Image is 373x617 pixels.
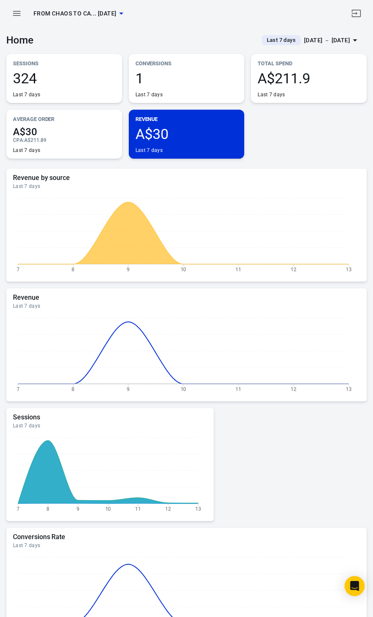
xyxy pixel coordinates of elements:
span: A$30 [13,127,115,137]
span: CPA : [13,137,24,143]
tspan: 8 [46,506,49,512]
div: [DATE] － [DATE] [304,35,350,46]
div: Last 7 days [13,183,360,190]
button: From Chaos to Ca... [DATE] [30,6,126,21]
tspan: 9 [77,506,79,512]
h5: Revenue [13,293,360,302]
tspan: 13 [346,266,352,272]
div: Last 7 days [13,542,360,549]
tspan: 12 [291,386,296,392]
tspan: 13 [195,506,201,512]
tspan: 12 [165,506,171,512]
h3: Home [6,34,33,46]
span: 1 [135,71,238,85]
tspan: 8 [72,386,74,392]
p: Total Spend [258,59,360,68]
tspan: 11 [235,266,241,272]
h5: Conversions Rate [13,533,360,541]
a: Sign out [346,3,366,23]
div: Last 7 days [13,147,40,154]
tspan: 9 [127,266,130,272]
span: A$211.89 [24,137,46,143]
p: Revenue [135,115,238,123]
span: Last 7 days [263,36,299,44]
div: Last 7 days [13,422,207,429]
tspan: 12 [291,266,296,272]
tspan: 10 [105,506,111,512]
div: Open Intercom Messenger [345,576,365,596]
tspan: 9 [127,386,130,392]
tspan: 7 [17,266,20,272]
p: Conversions [135,59,238,68]
tspan: 8 [72,266,74,272]
p: Average Order [13,115,115,123]
span: A$211.9 [258,71,360,85]
tspan: 10 [181,266,186,272]
tspan: 7 [17,506,20,512]
div: Last 7 days [13,303,360,309]
div: Last 7 days [135,147,163,154]
h5: Sessions [13,413,207,422]
h5: Revenue by source [13,174,360,182]
span: From Chaos to Calm - TC Checkout 8.10.25 [33,8,116,19]
div: Last 7 days [13,91,40,98]
button: Last 7 days[DATE] － [DATE] [255,33,367,47]
tspan: 7 [17,386,20,392]
div: Last 7 days [258,91,285,98]
span: A$30 [135,127,238,141]
div: Last 7 days [135,91,163,98]
tspan: 10 [181,386,186,392]
tspan: 13 [346,386,352,392]
p: Sessions [13,59,115,68]
span: 324 [13,71,115,85]
tspan: 11 [235,386,241,392]
tspan: 11 [135,506,141,512]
